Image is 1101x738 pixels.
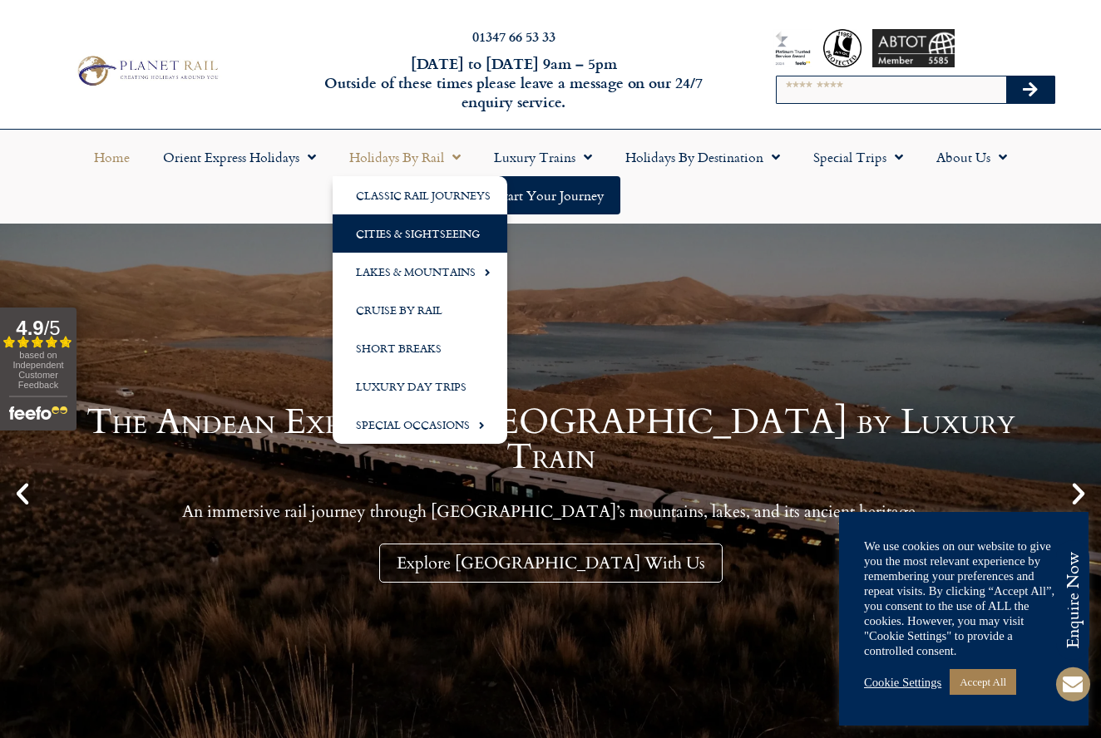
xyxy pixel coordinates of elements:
a: Cookie Settings [864,675,941,690]
ul: Holidays by Rail [333,176,507,444]
a: Special Occasions [333,406,507,444]
a: 01347 66 53 33 [472,27,555,46]
a: Orient Express Holidays [146,138,333,176]
a: Cities & Sightseeing [333,214,507,253]
a: Start your Journey [481,176,620,214]
a: Home [77,138,146,176]
div: Next slide [1064,480,1093,508]
h6: [DATE] to [DATE] 9am – 5pm Outside of these times please leave a message on our 24/7 enquiry serv... [298,54,730,112]
a: Holidays by Rail [333,138,477,176]
a: About Us [920,138,1024,176]
a: Explore [GEOGRAPHIC_DATA] With Us [379,544,723,583]
h1: The Andean Explorer - [GEOGRAPHIC_DATA] by Luxury Train [42,405,1059,475]
a: Short Breaks [333,329,507,367]
img: Planet Rail Train Holidays Logo [72,52,222,89]
a: Classic Rail Journeys [333,176,507,214]
button: Search [1006,76,1054,103]
a: Luxury Day Trips [333,367,507,406]
a: Cruise by Rail [333,291,507,329]
a: Holidays by Destination [609,138,797,176]
div: We use cookies on our website to give you the most relevant experience by remembering your prefer... [864,539,1064,658]
a: Luxury Trains [477,138,609,176]
a: Accept All [950,669,1016,695]
p: An immersive rail journey through [GEOGRAPHIC_DATA]’s mountains, lakes, and its ancient heritage. [42,501,1059,522]
a: Lakes & Mountains [333,253,507,291]
a: Special Trips [797,138,920,176]
div: Previous slide [8,480,37,508]
nav: Menu [8,138,1093,214]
